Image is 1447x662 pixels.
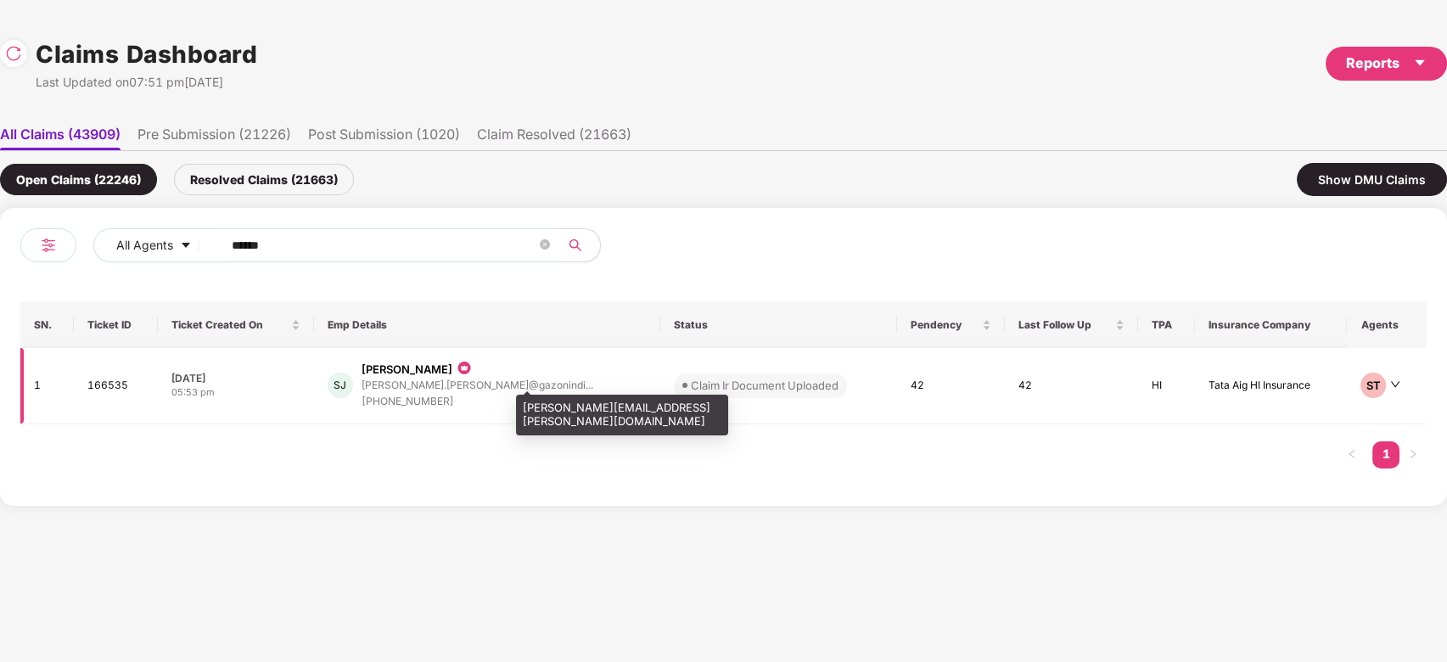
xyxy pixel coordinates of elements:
[1195,348,1348,424] td: Tata Aig HI Insurance
[1372,441,1399,468] li: 1
[20,348,74,424] td: 1
[5,45,22,62] img: svg+xml;base64,PHN2ZyBpZD0iUmVsb2FkLTMyeDMyIiB4bWxucz0iaHR0cDovL3d3dy53My5vcmcvMjAwMC9zdmciIHdpZH...
[660,302,897,348] th: Status
[314,302,660,348] th: Emp Details
[897,348,1005,424] td: 42
[1347,302,1427,348] th: Agents
[362,394,593,410] div: [PHONE_NUMBER]
[174,164,354,195] div: Resolved Claims (21663)
[93,228,228,262] button: All Agentscaret-down
[1018,318,1112,332] span: Last Follow Up
[137,126,291,150] li: Pre Submission (21226)
[38,235,59,255] img: svg+xml;base64,PHN2ZyB4bWxucz0iaHR0cDovL3d3dy53My5vcmcvMjAwMC9zdmciIHdpZHRoPSIyNCIgaGVpZ2h0PSIyNC...
[362,362,452,378] div: [PERSON_NAME]
[1138,302,1194,348] th: TPA
[1005,302,1138,348] th: Last Follow Up
[1360,373,1386,398] div: ST
[74,348,158,424] td: 166535
[911,318,979,332] span: Pendency
[1338,441,1366,468] li: Previous Page
[1347,449,1357,459] span: left
[171,371,300,385] div: [DATE]
[1297,163,1447,196] div: Show DMU Claims
[1399,441,1427,468] li: Next Page
[36,73,257,92] div: Last Updated on 07:51 pm[DATE]
[36,36,257,73] h1: Claims Dashboard
[180,239,192,253] span: caret-down
[691,377,838,394] div: Claim Ir Document Uploaded
[1372,441,1399,467] a: 1
[897,302,1005,348] th: Pendency
[1399,441,1427,468] button: right
[456,358,473,378] img: icon
[1413,56,1427,70] span: caret-down
[171,385,300,400] div: 05:53 pm
[540,239,550,250] span: close-circle
[1195,302,1348,348] th: Insurance Company
[477,126,631,150] li: Claim Resolved (21663)
[362,379,593,390] div: [PERSON_NAME].[PERSON_NAME]@gazonindi...
[558,228,601,262] button: search
[74,302,158,348] th: Ticket ID
[1408,449,1418,459] span: right
[1005,348,1138,424] td: 42
[171,318,287,332] span: Ticket Created On
[116,236,173,255] span: All Agents
[1390,379,1400,390] span: down
[1138,348,1194,424] td: HI
[308,126,460,150] li: Post Submission (1020)
[20,302,74,348] th: SN.
[540,238,550,254] span: close-circle
[1346,53,1427,74] div: Reports
[158,302,313,348] th: Ticket Created On
[1338,441,1366,468] button: left
[516,395,728,435] div: [PERSON_NAME][EMAIL_ADDRESS][PERSON_NAME][DOMAIN_NAME]
[558,238,592,252] span: search
[328,373,353,398] div: SJ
